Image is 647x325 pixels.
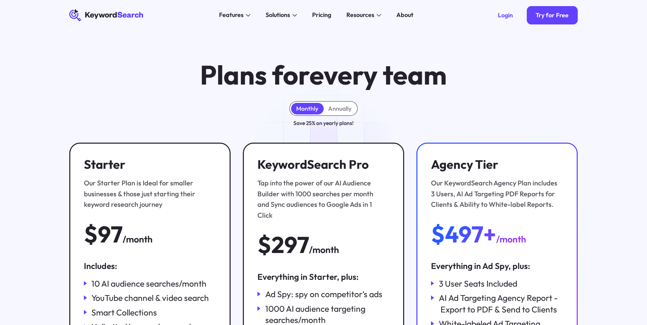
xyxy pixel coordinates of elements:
a: Try for Free [527,6,578,24]
div: $497+ [431,222,496,246]
h1: Plans for [200,61,447,89]
div: 3 User Seats Included [439,278,517,289]
div: Save 25% on yearly plans! [293,119,354,127]
div: $297 [257,233,309,257]
a: About [392,9,418,21]
div: Our KeywordSearch Agency Plan includes 3 Users, AI Ad Targeting PDF Reports for Clients & Ability... [431,178,559,210]
div: Solutions [266,11,290,20]
div: About [396,11,413,20]
h3: Agency Tier [431,157,559,172]
div: 10 AI audience searches/month [91,278,206,289]
div: Smart Collections [91,307,157,318]
div: Login [498,12,513,19]
div: Resources [346,11,374,20]
div: YouTube channel & video search [91,292,209,304]
h3: Starter [84,157,212,172]
div: /month [496,232,526,247]
div: $97 [84,222,123,246]
a: Pricing [308,9,336,21]
span: every team [309,58,447,91]
div: Tap into the power of our AI Audience Builder with 1000 searches per month and Sync audiences to ... [257,178,385,220]
div: Try for Free [536,12,569,19]
div: Pricing [312,11,331,20]
div: AI Ad Targeting Agency Report - Export to PDF & Send to Clients [439,292,563,315]
div: Our Starter Plan is Ideal for smaller businesses & those just starting their keyword research jou... [84,178,212,210]
div: Everything in Starter, plus: [257,271,390,283]
div: Monthly [296,105,318,112]
div: /month [123,232,152,247]
div: Ad Spy: spy on competitor’s ads [265,288,382,300]
div: Everything in Ad Spy, plus: [431,260,563,272]
div: /month [309,243,339,257]
div: Annually [328,105,352,112]
div: Features [219,11,244,20]
div: Includes: [84,260,216,272]
h3: KeywordSearch Pro [257,157,385,172]
a: Login [489,6,522,24]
